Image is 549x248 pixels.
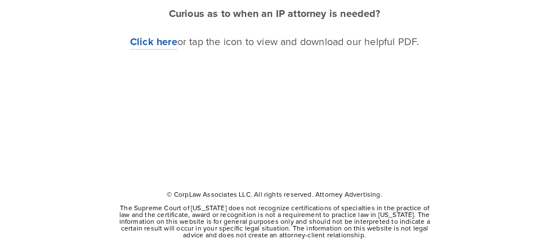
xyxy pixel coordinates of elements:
[119,205,430,238] p: The Supreme Court of [US_STATE] does not recognize certifications of specialties in the practice ...
[130,34,177,49] strong: Click here
[130,34,177,50] a: Click here
[169,6,381,21] strong: Curious as to when an IP attorney is needed?
[119,191,430,198] p: © CorpLaw Associates LLC. All rights reserved. Attorney Advertising.
[119,33,430,51] p: or tap the icon to view and download our helpful PDF.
